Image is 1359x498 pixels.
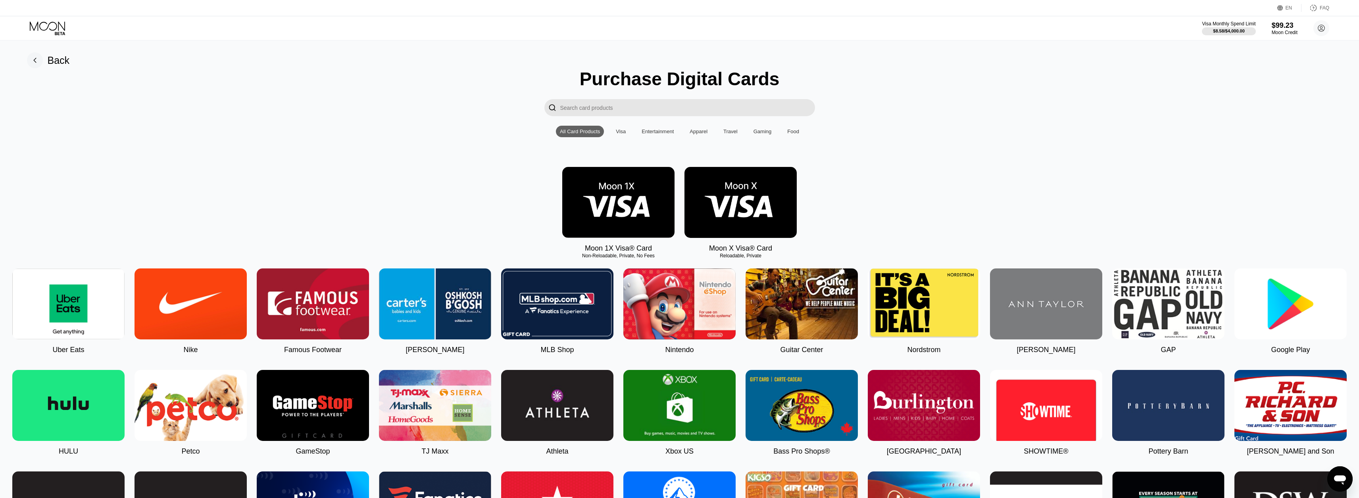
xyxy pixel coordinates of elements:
div: $8.58 / $4,000.00 [1213,29,1245,33]
div: SHOWTIME® [1024,447,1068,456]
div: Nike [183,346,198,354]
div: Moon X Visa® Card [709,244,772,253]
div: Food [783,126,803,137]
div: Visa [612,126,630,137]
div: Back [48,55,70,66]
div: Reloadable, Private [684,253,797,259]
iframe: Кнопка запуска окна обмена сообщениями [1327,466,1353,492]
div: Entertainment [638,126,678,137]
input: Search card products [560,99,815,116]
div: Visa [616,128,626,134]
div: Uber Eats [52,346,84,354]
div: Nintendo [665,346,694,354]
div:  [548,103,556,112]
div: Visa Monthly Spend Limit$8.58/$4,000.00 [1202,21,1255,35]
div: Moon Credit [1272,30,1297,35]
div: $99.23 [1272,21,1297,30]
div: All Card Products [560,128,600,134]
div: MLB Shop [540,346,574,354]
div: Travel [719,126,742,137]
div: Pottery Barn [1148,447,1188,456]
div: Google Play [1271,346,1310,354]
div: Visa Monthly Spend Limit [1202,21,1255,27]
div: FAQ [1301,4,1329,12]
div: FAQ [1320,5,1329,11]
div: Non-Reloadable, Private, No Fees [562,253,675,259]
div: Gaming [754,128,772,134]
div: TJ Maxx [421,447,448,456]
div: Petco [181,447,200,456]
div: Famous Footwear [284,346,342,354]
div: All Card Products [556,126,604,137]
div: Nordstrom [907,346,940,354]
div: Guitar Center [780,346,823,354]
div: [GEOGRAPHIC_DATA] [887,447,961,456]
div: Athleta [546,447,568,456]
div: Xbox US [665,447,694,456]
div: HULU [59,447,78,456]
div: [PERSON_NAME] and Son [1247,447,1334,456]
div: $99.23Moon Credit [1272,21,1297,35]
div: EN [1286,5,1292,11]
div: EN [1277,4,1301,12]
div: Apparel [686,126,711,137]
div: GAP [1161,346,1176,354]
div:  [544,99,560,116]
div: [PERSON_NAME] [406,346,464,354]
div: Entertainment [642,128,674,134]
div: Apparel [690,128,707,134]
div: Bass Pro Shops® [773,447,830,456]
div: GameStop [296,447,330,456]
div: Moon 1X Visa® Card [585,244,652,253]
div: Back [27,52,70,68]
div: [PERSON_NAME] [1017,346,1075,354]
div: Travel [723,128,738,134]
div: Gaming [750,126,776,137]
div: Purchase Digital Cards [580,68,780,90]
div: Food [787,128,799,134]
